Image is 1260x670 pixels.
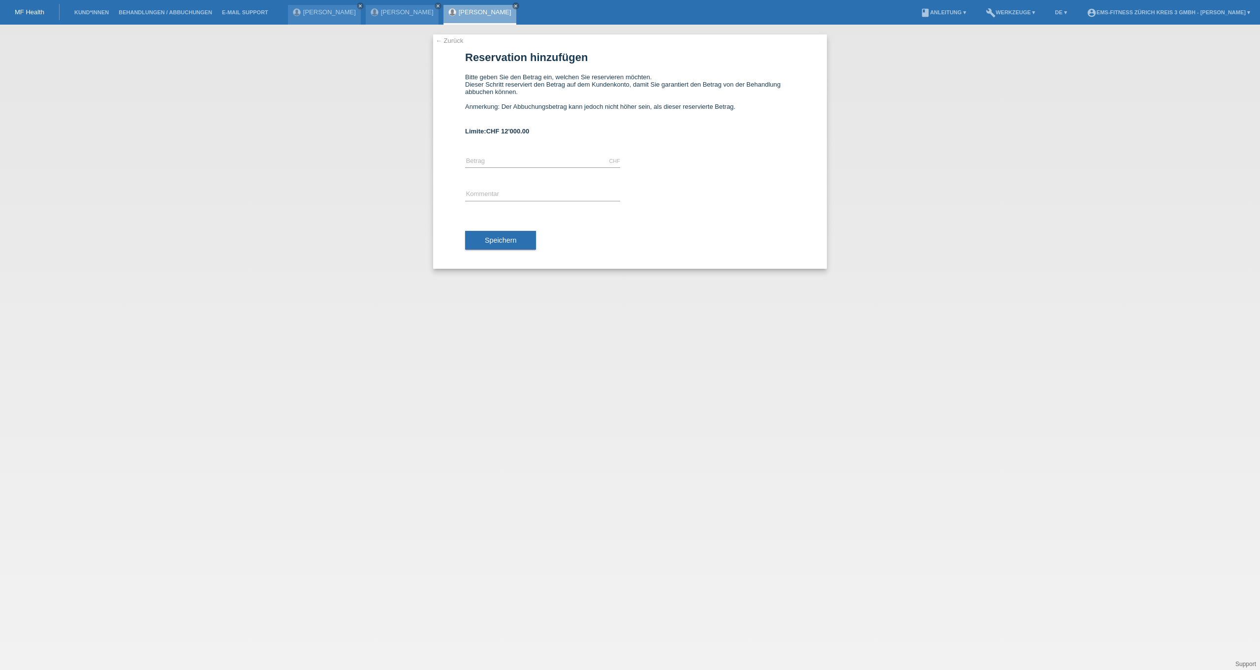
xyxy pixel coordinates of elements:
[1050,9,1071,15] a: DE ▾
[465,128,529,135] b: Limite:
[1082,9,1255,15] a: account_circleEMS-Fitness Zürich Kreis 3 GmbH - [PERSON_NAME] ▾
[486,128,530,135] span: CHF 12'000.00
[381,8,434,16] a: [PERSON_NAME]
[358,3,363,8] i: close
[114,9,217,15] a: Behandlungen / Abbuchungen
[465,73,795,118] div: Bitte geben Sie den Betrag ein, welchen Sie reservieren möchten. Dieser Schritt reserviert den Be...
[357,2,364,9] a: close
[485,236,516,244] span: Speichern
[920,8,930,18] i: book
[217,9,273,15] a: E-Mail Support
[465,231,536,250] button: Speichern
[986,8,996,18] i: build
[1235,661,1256,668] a: Support
[459,8,511,16] a: [PERSON_NAME]
[435,2,441,9] a: close
[512,2,519,9] a: close
[915,9,971,15] a: bookAnleitung ▾
[15,8,44,16] a: MF Health
[1087,8,1097,18] i: account_circle
[513,3,518,8] i: close
[436,3,441,8] i: close
[609,158,620,164] div: CHF
[69,9,114,15] a: Kund*innen
[303,8,356,16] a: [PERSON_NAME]
[465,51,795,64] h1: Reservation hinzufügen
[981,9,1040,15] a: buildWerkzeuge ▾
[436,37,463,44] a: ← Zurück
